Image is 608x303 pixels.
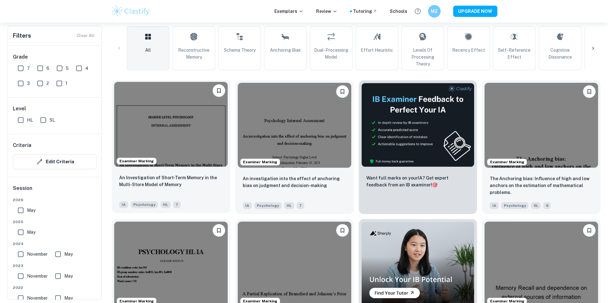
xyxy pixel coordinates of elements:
span: May [27,229,35,236]
span: Self-Reference Effect [496,47,533,60]
span: 3 [27,80,30,87]
span: 6 [46,65,49,72]
a: Examiner MarkingBookmarkAn Investigation of Short-Term Memory in the Multi-Store Model of MemoryI... [112,80,230,214]
h6: Grade [13,53,97,61]
button: Bookmark [583,224,595,237]
img: Clastify logo [111,5,151,18]
span: November [27,273,48,279]
span: Examiner Marking [117,158,156,164]
span: Dual-Processing Model [313,47,350,60]
span: 2024 [13,241,97,247]
p: Exemplars [274,8,304,15]
span: 2 [46,80,49,87]
button: UPGRADE NOW [453,6,497,17]
span: Psychology [501,202,528,209]
span: 2026 [13,197,97,203]
span: Levels of Processing Theory [404,47,441,67]
img: Psychology IA example thumbnail: An investigation into the effect of anch [238,83,351,168]
span: IA [119,201,128,208]
span: Anchoring Bias [270,47,301,54]
h6: MZ [431,8,438,15]
p: An Investigation of Short-Term Memory in the Multi-Store Model of Memory [119,174,223,188]
img: Psychology IA example thumbnail: The Anchoring bias: Influence of high an [484,83,598,168]
img: Psychology IA example thumbnail: An Investigation of Short-Term Memory in [114,82,228,167]
h6: Filters [13,31,31,40]
span: Reconstructive Memory [175,47,212,60]
span: 2023 [13,263,97,269]
span: HL [284,202,294,209]
span: 6 [543,202,551,209]
span: Cognitive Dissonance [542,47,579,60]
p: An investigation into the effect of anchoring bias on judgment and decision-making [243,175,346,189]
span: Effort Heuristic [361,47,393,54]
span: 🎯 [432,182,437,187]
span: SL [50,117,55,123]
p: Want full marks on your IA ? Get expert feedback from an IB examiner! [366,175,470,188]
span: November [27,295,48,301]
span: Recency Effect [452,47,485,54]
span: SL [531,202,541,209]
span: Psychology [131,201,158,208]
span: 7 [297,202,304,209]
h6: Session [13,185,97,197]
a: Examiner MarkingBookmarkThe Anchoring bias: Influence of high and low anchors on the estimation o... [482,80,600,214]
a: ThumbnailWant full marks on yourIA? Get expert feedback from an IB examiner! [359,80,477,214]
h6: Level [13,105,97,112]
button: Bookmark [583,85,595,98]
span: 5 [66,65,69,72]
span: May [27,207,35,214]
span: May [64,251,73,258]
button: MZ [428,5,441,18]
button: Bookmark [213,224,225,237]
span: Examiner Marking [241,159,280,165]
span: 2025 [13,219,97,225]
span: 2022 [13,285,97,290]
p: Review [316,8,337,15]
span: All [145,47,151,54]
span: IA [243,202,252,209]
img: Thumbnail [361,83,475,167]
span: Schema Theory [224,47,256,54]
span: May [64,273,73,279]
a: Schools [390,8,407,15]
button: Bookmark [336,224,349,237]
span: IA [489,202,499,209]
span: Psychology [254,202,282,209]
span: 7 [173,201,181,208]
a: Tutoring [353,8,377,15]
span: 7 [27,65,30,72]
button: Bookmark [336,85,349,98]
h6: Criteria [13,142,31,149]
p: The Anchoring bias: Influence of high and low anchors on the estimation of mathematical problems. [489,175,593,196]
span: 1 [66,80,67,87]
button: Help and Feedback [412,6,423,17]
span: 4 [85,65,88,72]
button: Edit Criteria [13,154,97,169]
span: May [64,295,73,301]
span: November [27,251,48,258]
span: Examiner Marking [487,159,526,165]
button: Bookmark [213,84,225,97]
a: Examiner MarkingBookmarkAn investigation into the effect of anchoring bias on judgment and decisi... [235,80,354,214]
span: HL [161,201,171,208]
span: HL [27,117,33,123]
